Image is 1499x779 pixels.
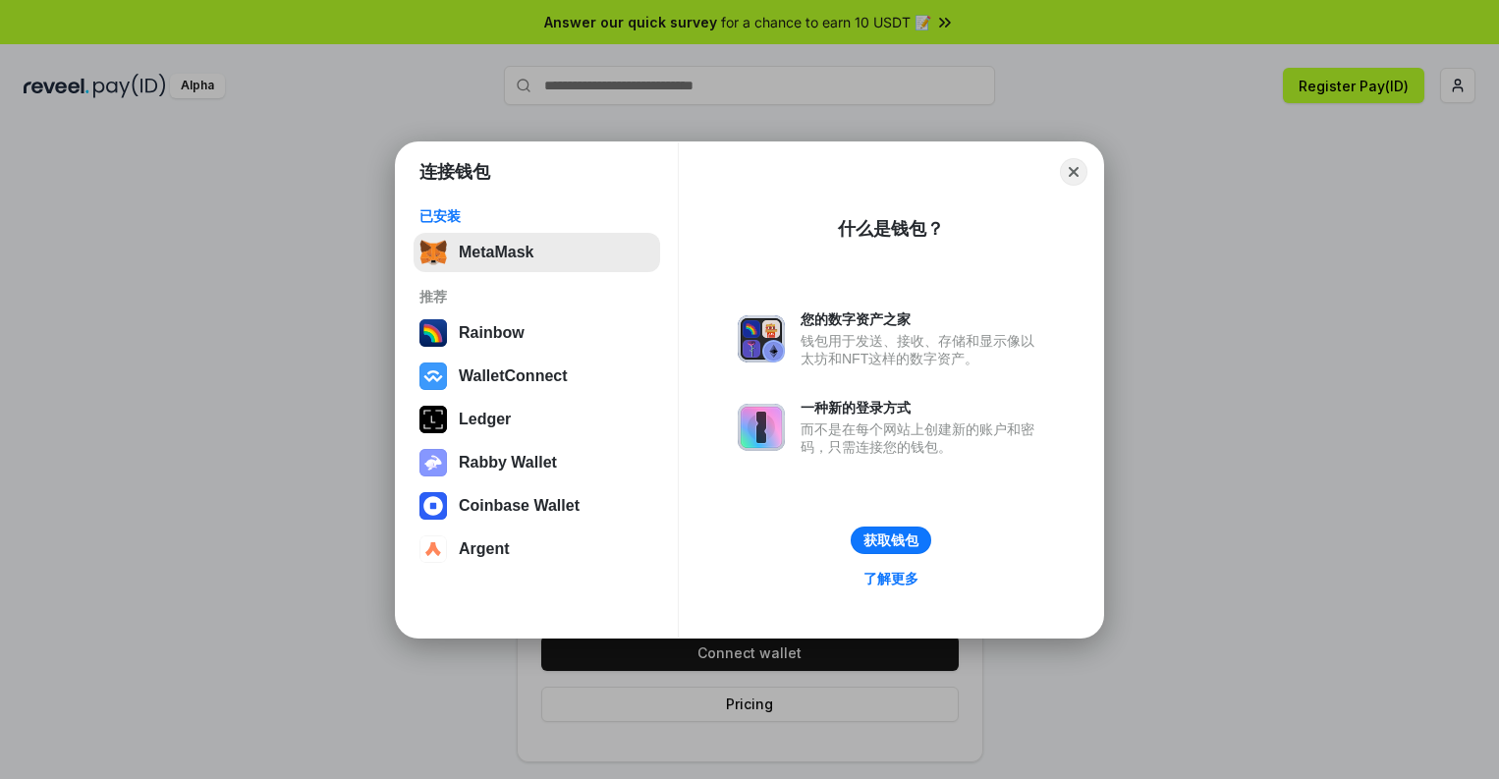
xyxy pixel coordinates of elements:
div: WalletConnect [459,367,568,385]
div: 获取钱包 [863,531,918,549]
img: svg+xml,%3Csvg%20fill%3D%22none%22%20height%3D%2233%22%20viewBox%3D%220%200%2035%2033%22%20width%... [419,239,447,266]
h1: 连接钱包 [419,160,490,184]
div: 一种新的登录方式 [801,399,1044,417]
img: svg+xml,%3Csvg%20width%3D%2228%22%20height%3D%2228%22%20viewBox%3D%220%200%2028%2028%22%20fill%3D... [419,535,447,563]
button: Close [1060,158,1087,186]
button: Coinbase Wallet [414,486,660,526]
img: svg+xml,%3Csvg%20xmlns%3D%22http%3A%2F%2Fwww.w3.org%2F2000%2Fsvg%22%20width%3D%2228%22%20height%3... [419,406,447,433]
div: 而不是在每个网站上创建新的账户和密码，只需连接您的钱包。 [801,420,1044,456]
img: svg+xml,%3Csvg%20width%3D%22120%22%20height%3D%22120%22%20viewBox%3D%220%200%20120%20120%22%20fil... [419,319,447,347]
img: svg+xml,%3Csvg%20width%3D%2228%22%20height%3D%2228%22%20viewBox%3D%220%200%2028%2028%22%20fill%3D... [419,362,447,390]
div: Ledger [459,411,511,428]
div: Coinbase Wallet [459,497,580,515]
div: MetaMask [459,244,533,261]
div: Argent [459,540,510,558]
button: Rainbow [414,313,660,353]
div: 钱包用于发送、接收、存储和显示像以太坊和NFT这样的数字资产。 [801,332,1044,367]
div: Rainbow [459,324,525,342]
button: WalletConnect [414,357,660,396]
div: 已安装 [419,207,654,225]
button: 获取钱包 [851,527,931,554]
div: 您的数字资产之家 [801,310,1044,328]
div: 了解更多 [863,570,918,587]
button: Argent [414,529,660,569]
img: svg+xml,%3Csvg%20xmlns%3D%22http%3A%2F%2Fwww.w3.org%2F2000%2Fsvg%22%20fill%3D%22none%22%20viewBox... [738,315,785,362]
button: Rabby Wallet [414,443,660,482]
div: 什么是钱包？ [838,217,944,241]
a: 了解更多 [852,566,930,591]
img: svg+xml,%3Csvg%20width%3D%2228%22%20height%3D%2228%22%20viewBox%3D%220%200%2028%2028%22%20fill%3D... [419,492,447,520]
div: 推荐 [419,288,654,306]
img: svg+xml,%3Csvg%20xmlns%3D%22http%3A%2F%2Fwww.w3.org%2F2000%2Fsvg%22%20fill%3D%22none%22%20viewBox... [419,449,447,476]
button: MetaMask [414,233,660,272]
button: Ledger [414,400,660,439]
img: svg+xml,%3Csvg%20xmlns%3D%22http%3A%2F%2Fwww.w3.org%2F2000%2Fsvg%22%20fill%3D%22none%22%20viewBox... [738,404,785,451]
div: Rabby Wallet [459,454,557,472]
